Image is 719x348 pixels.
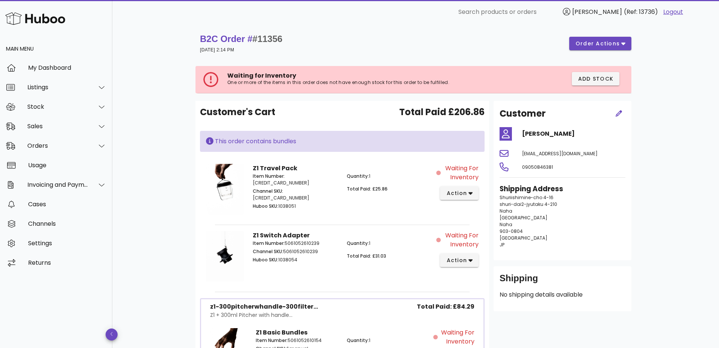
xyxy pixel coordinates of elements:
[253,240,338,247] p: 5061052610239
[347,173,432,180] p: 1
[200,47,234,52] small: [DATE] 2:14 PM
[28,240,106,247] div: Settings
[500,228,523,234] span: 903-0804
[624,7,658,16] span: (Ref: 13736)
[500,235,547,241] span: [GEOGRAPHIC_DATA]
[5,10,65,27] img: Huboo Logo
[500,184,625,194] h3: Shipping Address
[28,64,106,71] div: My Dashboard
[256,337,338,344] p: 5061052610154
[253,203,338,210] p: 1038051
[417,302,474,311] span: Total Paid: £84.29
[500,194,553,201] span: Shuriishimine-cho 4-16
[347,337,429,344] p: 1
[206,231,244,282] img: Product Image
[253,173,338,186] p: [CREDIT_CARD_NUMBER]
[27,181,88,188] div: Invoicing and Payments
[27,142,88,149] div: Orders
[200,105,275,119] span: Customer's Cart
[446,189,467,197] span: action
[500,272,625,290] div: Shipping
[210,302,318,311] div: z1-300pitcherwhandle-300filter...
[522,150,598,157] span: [EMAIL_ADDRESS][DOMAIN_NAME]
[227,71,296,80] span: Waiting for Inventory
[500,208,512,214] span: Naha
[442,231,479,249] span: Waiting for Inventory
[253,173,285,179] span: Item Number:
[578,75,614,83] span: Add Stock
[253,256,278,263] span: Huboo SKU:
[227,79,492,85] p: One or more of the items in this order does not have enough stock for this order to be fulfilled.
[200,34,282,44] strong: B2C Order #
[522,129,625,138] h4: [PERSON_NAME]
[569,37,631,50] button: order actions
[440,253,479,267] button: action
[500,214,547,221] span: [GEOGRAPHIC_DATA]
[253,248,283,255] span: Channel SKU:
[253,248,338,255] p: 5061052610239
[575,40,620,48] span: order actions
[28,259,106,266] div: Returns
[500,107,546,120] h2: Customer
[27,84,88,91] div: Listings
[347,186,388,192] span: Total Paid: £25.86
[347,337,369,343] span: Quantity:
[253,203,278,209] span: Huboo SKU:
[28,201,106,208] div: Cases
[253,256,338,263] p: 1038054
[572,72,620,85] button: Add Stock
[500,241,504,248] span: JP
[253,164,297,172] strong: Z1 Travel Pack
[27,123,88,130] div: Sales
[253,188,338,201] p: [CREDIT_CARD_NUMBER]
[253,231,310,240] strong: Z1 Switch Adapter
[347,253,386,259] span: Total Paid: £31.03
[399,105,485,119] span: Total Paid £206.86
[206,137,479,146] div: This order contains bundles
[439,328,474,346] span: Waiting for Inventory
[256,337,288,343] span: Item Number:
[347,173,369,179] span: Quantity:
[500,221,512,228] span: Naha
[206,164,244,214] img: Product Image
[522,164,553,170] span: 09050846381
[210,311,318,319] div: Z1 + 300ml Pitcher with handle...
[27,103,88,110] div: Stock
[442,164,479,182] span: Waiting for Inventory
[500,290,625,299] p: No shipping details available
[440,186,479,200] button: action
[572,7,622,16] span: [PERSON_NAME]
[663,7,683,16] a: Logout
[28,220,106,227] div: Channels
[500,201,557,207] span: shuri-dai2-jyutaku 4-210
[347,240,369,246] span: Quantity:
[253,240,285,246] span: Item Number:
[446,256,467,264] span: action
[253,188,283,194] span: Channel SKU:
[347,240,432,247] p: 1
[252,34,282,44] span: #11356
[256,328,307,337] strong: Z1 Basic Bundles
[28,162,106,169] div: Usage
